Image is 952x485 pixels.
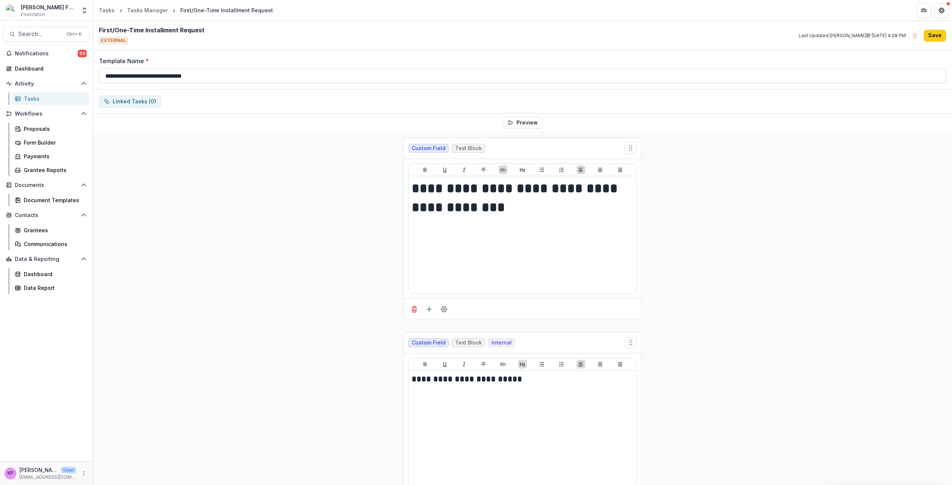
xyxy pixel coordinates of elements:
[440,360,449,369] button: Underline
[19,466,58,474] p: [PERSON_NAME]
[12,123,90,135] a: Proposals
[24,139,84,146] div: Form Builder
[557,360,566,369] button: Ordered List
[421,165,430,174] button: Bold
[3,62,90,75] a: Dashboard
[15,111,78,117] span: Workflows
[99,27,205,34] h2: First/One-Time Installment Request
[615,165,624,174] button: Align Right
[15,256,78,262] span: Data & Reporting
[19,474,76,481] p: [EMAIL_ADDRESS][DOMAIN_NAME]
[460,360,469,369] button: Italicize
[12,136,90,149] a: Form Builder
[24,226,84,234] div: Grantees
[12,224,90,236] a: Grantees
[3,48,90,59] button: Notifications93
[423,303,435,315] button: Add field
[21,3,76,11] div: [PERSON_NAME] Fund for the Blind
[79,469,88,478] button: More
[24,125,84,133] div: Proposals
[412,340,446,346] span: Custom Field
[12,268,90,280] a: Dashboard
[12,93,90,105] a: Tasks
[6,4,18,16] img: Lavelle Fund for the Blind
[24,152,84,160] div: Payments
[24,240,84,248] div: Communications
[576,165,585,174] button: Align Left
[518,165,527,174] button: Heading 2
[799,32,906,39] p: Last Updated: [PERSON_NAME] @ [DATE] 4:08 PM
[24,166,84,174] div: Grantee Reports
[615,360,624,369] button: Align Right
[124,5,171,16] a: Tasks Manager
[18,30,62,38] span: Search...
[12,238,90,250] a: Communications
[24,270,84,278] div: Dashboard
[421,360,430,369] button: Bold
[99,56,942,65] label: Template Name
[576,360,585,369] button: Align Left
[492,340,512,346] span: Internal
[15,65,84,72] div: Dashboard
[99,6,115,14] div: Tasks
[15,182,78,188] span: Documents
[924,30,946,42] button: Save
[12,164,90,176] a: Grantee Reports
[909,30,921,42] button: Delete template
[499,165,508,174] button: Heading 1
[24,196,84,204] div: Document Templates
[499,360,508,369] button: Heading 1
[24,95,84,103] div: Tasks
[460,165,469,174] button: Italicize
[7,471,13,476] div: Khanh Phan
[24,284,84,292] div: Data Report
[596,360,605,369] button: Align Center
[455,340,482,346] span: Text Block
[99,96,161,107] button: dependent-tasks
[96,5,276,16] nav: breadcrumb
[440,165,449,174] button: Underline
[15,212,78,219] span: Contacts
[61,467,76,473] p: User
[438,303,450,315] button: Field Settings
[479,165,488,174] button: Strike
[503,117,543,129] button: Preview
[537,360,546,369] button: Bullet List
[518,360,527,369] button: Heading 2
[15,81,78,87] span: Activity
[625,142,637,154] button: Move field
[127,6,168,14] div: Tasks Manager
[625,337,637,349] button: Move field
[15,51,78,57] span: Notifications
[537,165,546,174] button: Bullet List
[934,3,949,18] button: Get Help
[557,165,566,174] button: Ordered List
[3,108,90,120] button: Open Workflows
[96,5,118,16] a: Tasks
[79,3,90,18] button: Open entity switcher
[408,303,420,315] button: Delete field
[12,282,90,294] a: Data Report
[3,78,90,90] button: Open Activity
[21,11,45,18] span: Foundation
[12,194,90,206] a: Document Templates
[3,209,90,221] button: Open Contacts
[3,27,90,42] button: Search...
[180,6,273,14] div: First/One-Time Installment Request
[99,37,128,44] span: EXTERNAL
[12,150,90,162] a: Payments
[3,253,90,265] button: Open Data & Reporting
[916,3,931,18] button: Partners
[3,179,90,191] button: Open Documents
[596,165,605,174] button: Align Center
[455,145,482,152] span: Text Block
[78,50,87,57] span: 93
[412,145,446,152] span: Custom Field
[65,30,83,38] div: Ctrl + K
[479,360,488,369] button: Strike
